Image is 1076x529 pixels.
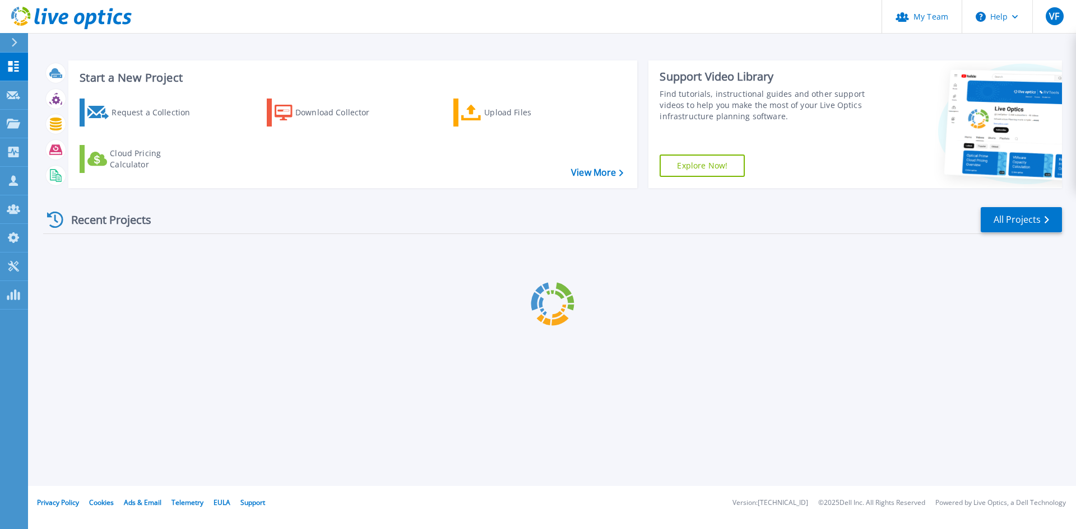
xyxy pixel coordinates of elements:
[240,498,265,507] a: Support
[214,498,230,507] a: EULA
[37,498,79,507] a: Privacy Policy
[267,99,392,127] a: Download Collector
[571,167,623,178] a: View More
[981,207,1062,232] a: All Projects
[660,69,870,84] div: Support Video Library
[818,499,925,507] li: © 2025 Dell Inc. All Rights Reserved
[484,101,574,124] div: Upload Files
[295,101,385,124] div: Download Collector
[89,498,114,507] a: Cookies
[732,499,808,507] li: Version: [TECHNICAL_ID]
[80,145,205,173] a: Cloud Pricing Calculator
[124,498,161,507] a: Ads & Email
[80,99,205,127] a: Request a Collection
[80,72,623,84] h3: Start a New Project
[1049,12,1059,21] span: VF
[112,101,201,124] div: Request a Collection
[43,206,166,233] div: Recent Projects
[110,148,200,170] div: Cloud Pricing Calculator
[935,499,1066,507] li: Powered by Live Optics, a Dell Technology
[660,155,745,177] a: Explore Now!
[660,88,870,122] div: Find tutorials, instructional guides and other support videos to help you make the most of your L...
[171,498,203,507] a: Telemetry
[453,99,578,127] a: Upload Files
